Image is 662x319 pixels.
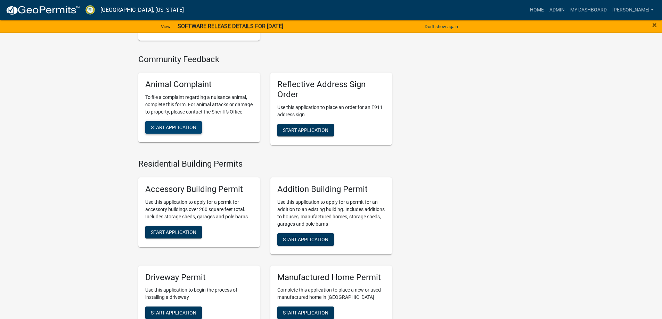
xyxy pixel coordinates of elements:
[151,310,196,316] span: Start Application
[277,272,385,283] h5: Manufactured Home Permit
[422,21,461,32] button: Don't show again
[277,124,334,136] button: Start Application
[277,233,334,246] button: Start Application
[277,286,385,301] p: Complete this application to place a new or used manufactured home in [GEOGRAPHIC_DATA]
[567,3,610,17] a: My Dashboard
[652,21,657,29] button: Close
[283,127,328,133] span: Start Application
[85,5,95,15] img: Crawford County, Georgia
[277,307,334,319] button: Start Application
[145,226,202,238] button: Start Application
[145,121,202,134] button: Start Application
[138,54,392,65] h4: Community Feedback
[145,272,253,283] h5: Driveway Permit
[277,79,385,100] h5: Reflective Address Sign Order
[283,310,328,316] span: Start Application
[610,3,656,17] a: [PERSON_NAME]
[277,199,385,228] p: Use this application to apply for a permit for an addition to an existing building. Includes addi...
[151,125,196,130] span: Start Application
[151,229,196,235] span: Start Application
[145,307,202,319] button: Start Application
[145,199,253,220] p: Use this application to apply for a permit for accessory buildings over 200 square feet total. In...
[527,3,547,17] a: Home
[277,104,385,118] p: Use this application to place an order for an E911 address sign
[277,184,385,194] h5: Addition Building Permit
[145,79,253,90] h5: Animal Complaint
[547,3,567,17] a: Admin
[652,20,657,30] span: ×
[100,4,184,16] a: [GEOGRAPHIC_DATA], [US_STATE]
[145,286,253,301] p: Use this application to begin the process of installing a driveway
[145,184,253,194] h5: Accessory Building Permit
[138,159,392,169] h4: Residential Building Permits
[178,23,283,30] strong: SOFTWARE RELEASE DETAILS FOR [DATE]
[283,236,328,242] span: Start Application
[158,21,173,32] a: View
[145,94,253,116] p: To file a complaint regarding a nuisance animal, complete this form. For animal attacks or damage...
